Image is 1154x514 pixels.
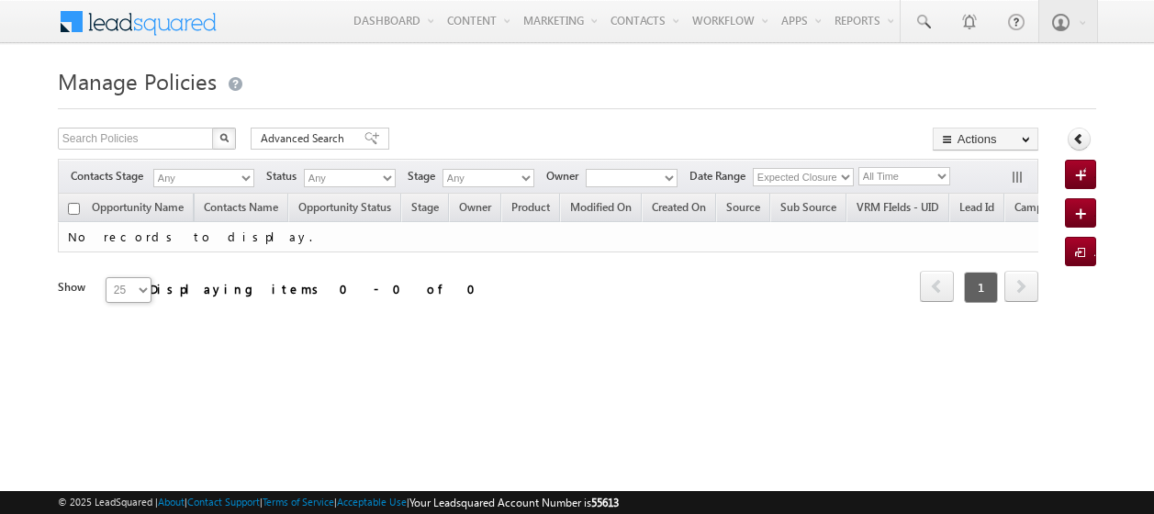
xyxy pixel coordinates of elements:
[187,496,260,508] a: Contact Support
[1004,271,1038,302] span: next
[92,200,184,214] span: Opportunity Name
[652,200,706,214] span: Created On
[959,200,994,214] span: Lead Id
[591,496,619,509] span: 55613
[920,271,954,302] span: prev
[71,168,151,184] span: Contacts Stage
[58,66,217,95] span: Manage Policies
[1004,273,1038,302] a: next
[780,200,836,214] span: Sub Source
[561,197,641,221] a: Modified On
[150,278,487,299] div: Displaying items 0 - 0 of 0
[158,496,185,508] a: About
[726,200,760,214] span: Source
[83,197,193,221] a: Opportunity Name
[263,496,334,508] a: Terms of Service
[58,494,619,511] span: © 2025 LeadSquared | | | | |
[409,496,619,509] span: Your Leadsquared Account Number is
[337,496,407,508] a: Acceptable Use
[408,168,443,184] span: Stage
[546,168,586,184] span: Owner
[402,197,448,221] a: Stage
[950,197,1003,221] a: Lead Id
[261,130,350,147] span: Advanced Search
[289,197,400,221] a: Opportunity Status
[920,273,954,302] a: prev
[459,200,491,214] span: Owner
[502,197,559,221] a: Product
[266,168,304,184] span: Status
[411,200,439,214] span: Stage
[933,128,1038,151] button: Actions
[964,272,998,303] span: 1
[570,200,632,214] span: Modified On
[195,197,287,221] span: Contacts Name
[847,197,948,221] a: VRM FIelds - UID
[717,197,769,221] a: Source
[1005,197,1105,221] a: Campaign Name
[857,200,939,214] span: VRM FIelds - UID
[689,168,753,184] span: Date Range
[58,279,91,296] div: Show
[1014,200,1096,214] span: Campaign Name
[643,197,715,221] a: Created On
[219,133,229,142] img: Search
[511,200,550,214] span: Product
[68,203,80,215] input: Check all records
[771,197,846,221] a: Sub Source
